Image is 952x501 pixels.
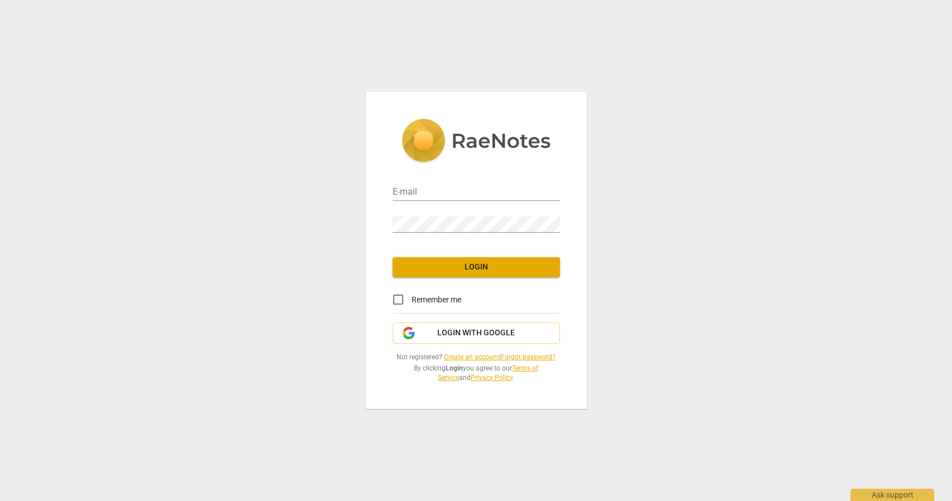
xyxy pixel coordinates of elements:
div: Ask support [850,489,934,501]
span: Remember me [412,294,461,306]
a: Terms of Service [438,364,538,382]
span: Login [402,262,551,273]
b: Login [446,364,463,372]
img: 5ac2273c67554f335776073100b6d88f.svg [402,119,551,165]
span: By clicking you agree to our and . [393,364,560,382]
a: Create an account [444,353,499,361]
button: Login with Google [393,322,560,344]
button: Login [393,257,560,277]
a: Privacy Policy [471,374,513,382]
span: Login with Google [437,327,515,339]
span: Not registered? | [393,353,560,362]
a: Forgot password? [501,353,555,361]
